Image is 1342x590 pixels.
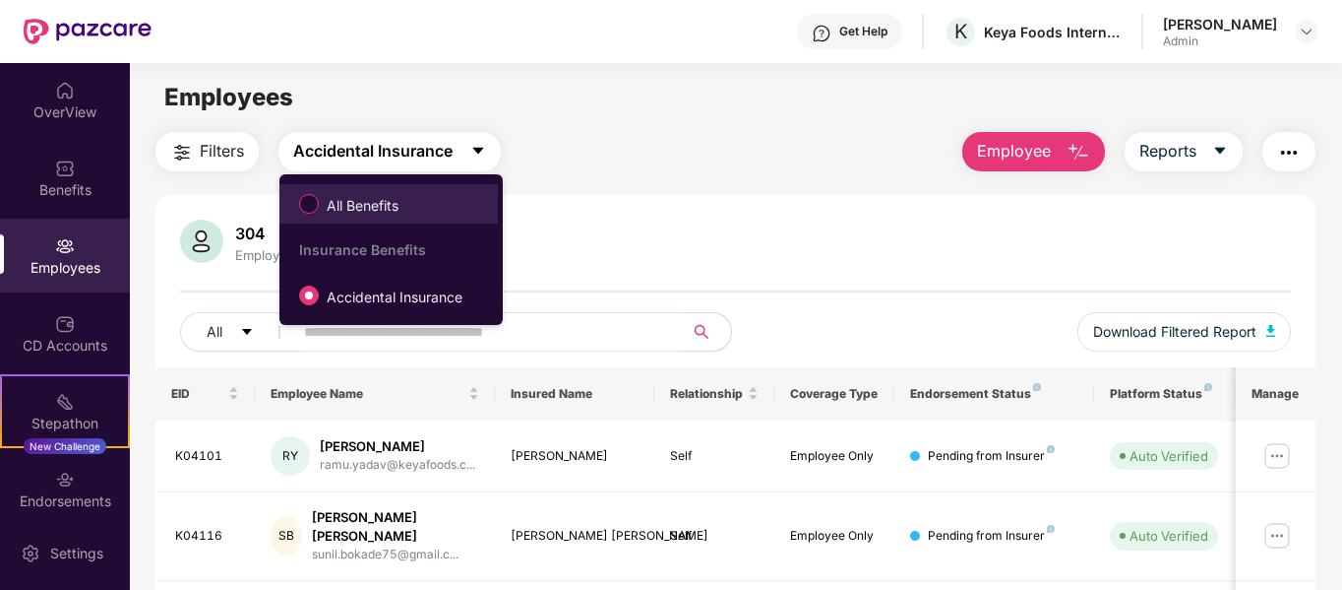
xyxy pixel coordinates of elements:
[240,325,254,341] span: caret-down
[24,19,152,44] img: New Pazcare Logo
[312,508,479,546] div: [PERSON_NAME] [PERSON_NAME]
[790,447,879,466] div: Employee Only
[670,527,759,546] div: Self
[21,544,40,563] img: svg+xml;base64,PHN2ZyBpZD0iU2V0dGluZy0yMHgyMCIgeG1sbnM9Imh0dHA6Ly93d3cudzMub3JnLzIwMDAvc3ZnIiB3aW...
[683,312,732,352] button: search
[320,456,475,475] div: ramu.yadav@keyafoods.c...
[1047,525,1055,533] img: svg+xml;base64,PHN2ZyB4bWxucz0iaHR0cDovL3d3dy53My5vcmcvMjAwMC9zdmciIHdpZHRoPSI4IiBoZWlnaHQ9IjgiIH...
[1261,440,1293,472] img: manageButton
[320,437,475,456] div: [PERSON_NAME]
[319,195,406,217] span: All Benefits
[44,544,109,563] div: Settings
[55,392,75,412] img: svg+xml;base64,PHN2ZyB4bWxucz0iaHR0cDovL3d3dy53My5vcmcvMjAwMC9zdmciIHdpZHRoPSIyMSIgaGVpZ2h0PSIyMC...
[319,287,470,308] span: Accidental Insurance
[170,141,194,164] img: svg+xml;base64,PHN2ZyB4bWxucz0iaHR0cDovL3d3dy53My5vcmcvMjAwMC9zdmciIHdpZHRoPSIyNCIgaGVpZ2h0PSIyNC...
[155,367,256,421] th: EID
[1067,141,1090,164] img: svg+xml;base64,PHN2ZyB4bWxucz0iaHR0cDovL3d3dy53My5vcmcvMjAwMC9zdmciIHhtbG5zOnhsaW5rPSJodHRwOi8vd3...
[312,546,479,564] div: sunil.bokade75@gmail.c...
[1236,367,1315,421] th: Manage
[255,367,495,421] th: Employee Name
[55,159,75,178] img: svg+xml;base64,PHN2ZyBpZD0iQmVuZWZpdHMiIHhtbG5zPSJodHRwOi8vd3d3LnczLm9yZy8yMDAwL3N2ZyIgd2lkdGg9Ij...
[271,516,301,556] div: SB
[180,220,223,263] img: svg+xml;base64,PHN2ZyB4bWxucz0iaHR0cDovL3d3dy53My5vcmcvMjAwMC9zdmciIHhtbG5zOnhsaW5rPSJodHRwOi8vd3...
[1163,15,1277,33] div: [PERSON_NAME]
[683,324,721,340] span: search
[55,81,75,100] img: svg+xml;base64,PHN2ZyBpZD0iSG9tZSIgeG1sbnM9Imh0dHA6Ly93d3cudzMub3JnLzIwMDAvc3ZnIiB3aWR0aD0iMjAiIG...
[790,527,879,546] div: Employee Only
[180,312,300,352] button: Allcaret-down
[1077,312,1292,352] button: Download Filtered Report
[231,247,306,263] div: Employees
[910,386,1078,402] div: Endorsement Status
[1204,383,1212,391] img: svg+xml;base64,PHN2ZyB4bWxucz0iaHR0cDovL3d3dy53My5vcmcvMjAwMC9zdmciIHdpZHRoPSI4IiBoZWlnaHQ9IjgiIH...
[1110,386,1218,402] div: Platform Status
[55,236,75,256] img: svg+xml;base64,PHN2ZyBpZD0iRW1wbG95ZWVzIiB4bWxucz0iaHR0cDovL3d3dy53My5vcmcvMjAwMC9zdmciIHdpZHRoPS...
[55,470,75,490] img: svg+xml;base64,PHN2ZyBpZD0iRW5kb3JzZW1lbnRzIiB4bWxucz0iaHR0cDovL3d3dy53My5vcmcvMjAwMC9zdmciIHdpZH...
[164,83,293,111] span: Employees
[984,23,1122,41] div: Keya Foods International Private Limited
[24,438,106,454] div: New Challenge
[654,367,774,421] th: Relationship
[1033,383,1041,391] img: svg+xml;base64,PHN2ZyB4bWxucz0iaHR0cDovL3d3dy53My5vcmcvMjAwMC9zdmciIHdpZHRoPSI4IiBoZWlnaHQ9IjgiIH...
[299,241,498,258] div: Insurance Benefits
[1212,143,1228,161] span: caret-down
[495,367,655,421] th: Insured Name
[1093,321,1256,343] span: Download Filtered Report
[1261,520,1293,552] img: manageButton
[175,527,240,546] div: K04116
[175,447,240,466] div: K04101
[962,132,1105,171] button: Employee
[839,24,887,39] div: Get Help
[1129,446,1208,466] div: Auto Verified
[1163,33,1277,49] div: Admin
[774,367,894,421] th: Coverage Type
[271,386,464,402] span: Employee Name
[1129,526,1208,546] div: Auto Verified
[511,527,640,546] div: [PERSON_NAME] [PERSON_NAME]
[293,139,453,164] span: Accidental Insurance
[155,132,259,171] button: Filters
[1277,141,1301,164] img: svg+xml;base64,PHN2ZyB4bWxucz0iaHR0cDovL3d3dy53My5vcmcvMjAwMC9zdmciIHdpZHRoPSIyNCIgaGVpZ2h0PSIyNC...
[977,139,1051,164] span: Employee
[928,447,1055,466] div: Pending from Insurer
[954,20,967,43] span: K
[1299,24,1314,39] img: svg+xml;base64,PHN2ZyBpZD0iRHJvcGRvd24tMzJ4MzIiIHhtbG5zPSJodHRwOi8vd3d3LnczLm9yZy8yMDAwL3N2ZyIgd2...
[207,321,222,343] span: All
[278,132,501,171] button: Accidental Insurancecaret-down
[200,139,244,164] span: Filters
[1266,325,1276,337] img: svg+xml;base64,PHN2ZyB4bWxucz0iaHR0cDovL3d3dy53My5vcmcvMjAwMC9zdmciIHhtbG5zOnhsaW5rPSJodHRwOi8vd3...
[928,527,1055,546] div: Pending from Insurer
[470,143,486,161] span: caret-down
[55,314,75,334] img: svg+xml;base64,PHN2ZyBpZD0iQ0RfQWNjb3VudHMiIGRhdGEtbmFtZT0iQ0QgQWNjb3VudHMiIHhtbG5zPSJodHRwOi8vd3...
[1125,132,1243,171] button: Reportscaret-down
[2,414,128,433] div: Stepathon
[812,24,831,43] img: svg+xml;base64,PHN2ZyBpZD0iSGVscC0zMngzMiIgeG1sbnM9Imh0dHA6Ly93d3cudzMub3JnLzIwMDAvc3ZnIiB3aWR0aD...
[271,436,310,476] div: RY
[231,224,306,243] div: 304
[1047,445,1055,453] img: svg+xml;base64,PHN2ZyB4bWxucz0iaHR0cDovL3d3dy53My5vcmcvMjAwMC9zdmciIHdpZHRoPSI4IiBoZWlnaHQ9IjgiIH...
[511,447,640,466] div: [PERSON_NAME]
[670,386,744,402] span: Relationship
[670,447,759,466] div: Self
[171,386,225,402] span: EID
[1139,139,1196,164] span: Reports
